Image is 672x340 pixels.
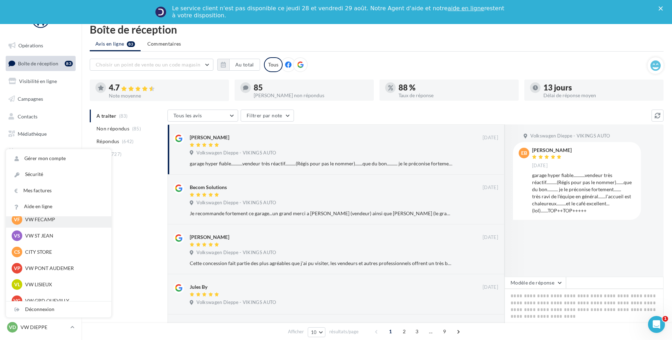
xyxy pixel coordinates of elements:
[217,59,260,71] button: Au total
[20,324,67,331] p: VW DIEPPE
[190,184,227,191] div: Becom Solutions
[190,283,207,291] div: Jules By
[659,6,666,11] div: Fermer
[18,148,41,154] span: Calendrier
[14,265,20,272] span: VP
[4,144,77,159] a: Calendrier
[18,96,43,102] span: Campagnes
[543,84,658,92] div: 13 jours
[122,139,134,144] span: (642)
[385,326,396,337] span: 1
[505,277,566,289] button: Modèle de réponse
[155,6,166,18] img: Profile image for Service-Client
[13,297,20,304] span: VG
[25,265,103,272] p: VW PONT AUDEMER
[167,110,238,122] button: Tous les avis
[648,316,665,333] iframe: Intercom live chat
[190,234,229,241] div: [PERSON_NAME]
[4,109,77,124] a: Contacts
[14,248,20,256] span: CS
[90,24,664,35] div: Boîte de réception
[19,78,57,84] span: Visibilité en ligne
[190,260,452,267] div: Cette concession fait partie des plus agréables que j'ai pu visiter, les vendeurs et autres profe...
[196,200,276,206] span: Volkswagen Dieppe - VIKINGS AUTO
[241,110,294,122] button: Filtrer par note
[399,84,513,92] div: 88 %
[530,133,610,139] span: Volkswagen Dieppe - VIKINGS AUTO
[9,324,16,331] span: VD
[6,321,76,334] a: VD VW DIEPPE
[439,326,450,337] span: 9
[483,234,498,241] span: [DATE]
[6,183,111,199] a: Mes factures
[14,216,20,223] span: VF
[96,125,129,132] span: Non répondus
[196,150,276,156] span: Volkswagen Dieppe - VIKINGS AUTO
[14,281,20,288] span: VL
[109,93,223,98] div: Note moyenne
[25,248,103,256] p: CITY STORE
[4,38,77,53] a: Opérations
[132,126,141,131] span: (85)
[6,166,111,182] a: Sécurité
[4,92,77,106] a: Campagnes
[14,232,20,239] span: VS
[6,151,111,166] a: Gérer mon compte
[532,148,572,153] div: [PERSON_NAME]
[229,59,260,71] button: Au total
[4,74,77,89] a: Visibilité en ligne
[483,284,498,291] span: [DATE]
[483,184,498,191] span: [DATE]
[329,328,359,335] span: résultats/page
[25,232,103,239] p: VW ST JEAN
[532,163,548,169] span: [DATE]
[172,5,506,19] div: Le service client n'est pas disponible ce jeudi 28 et vendredi 29 août. Notre Agent d'aide et not...
[264,57,283,72] div: Tous
[425,326,436,337] span: ...
[288,328,304,335] span: Afficher
[25,281,103,288] p: VW LISIEUX
[6,199,111,215] a: Aide en ligne
[147,40,181,47] span: Commentaires
[110,151,122,157] span: (727)
[483,135,498,141] span: [DATE]
[411,326,423,337] span: 3
[196,250,276,256] span: Volkswagen Dieppe - VIKINGS AUTO
[308,327,326,337] button: 10
[4,127,77,141] a: Médiathèque
[96,138,119,145] span: Répondus
[448,5,484,12] a: aide en ligne
[532,172,635,214] div: garage hyper fiable...........vendeur très réactif..........(Régis pour pas le nommer).......que ...
[173,112,202,118] span: Tous les avis
[4,185,77,206] a: Campagnes DataOnDemand
[4,56,77,71] a: Boîte de réception83
[196,299,276,306] span: Volkswagen Dieppe - VIKINGS AUTO
[4,162,77,183] a: PLV et print personnalisable
[96,61,200,68] span: Choisir un point de vente ou un code magasin
[18,113,37,119] span: Contacts
[190,210,452,217] div: Je recommande fortement ce garage...un grand merci a [PERSON_NAME] (vendeur) ainsi que [PERSON_NA...
[18,131,47,137] span: Médiathèque
[90,59,213,71] button: Choisir un point de vente ou un code magasin
[190,160,452,167] div: garage hyper fiable...........vendeur très réactif..........(Régis pour pas le nommer).......que ...
[190,134,229,141] div: [PERSON_NAME]
[399,326,410,337] span: 2
[18,42,43,48] span: Opérations
[662,316,668,322] span: 1
[25,216,103,223] p: VW FECAMP
[65,61,73,66] div: 83
[25,297,103,304] p: VW GRD QUEVILLY
[109,84,223,92] div: 4.7
[543,93,658,98] div: Délai de réponse moyen
[521,150,527,157] span: EB
[399,93,513,98] div: Taux de réponse
[6,301,111,317] div: Déconnexion
[254,93,368,98] div: [PERSON_NAME] non répondus
[311,329,317,335] span: 10
[254,84,368,92] div: 85
[18,60,58,66] span: Boîte de réception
